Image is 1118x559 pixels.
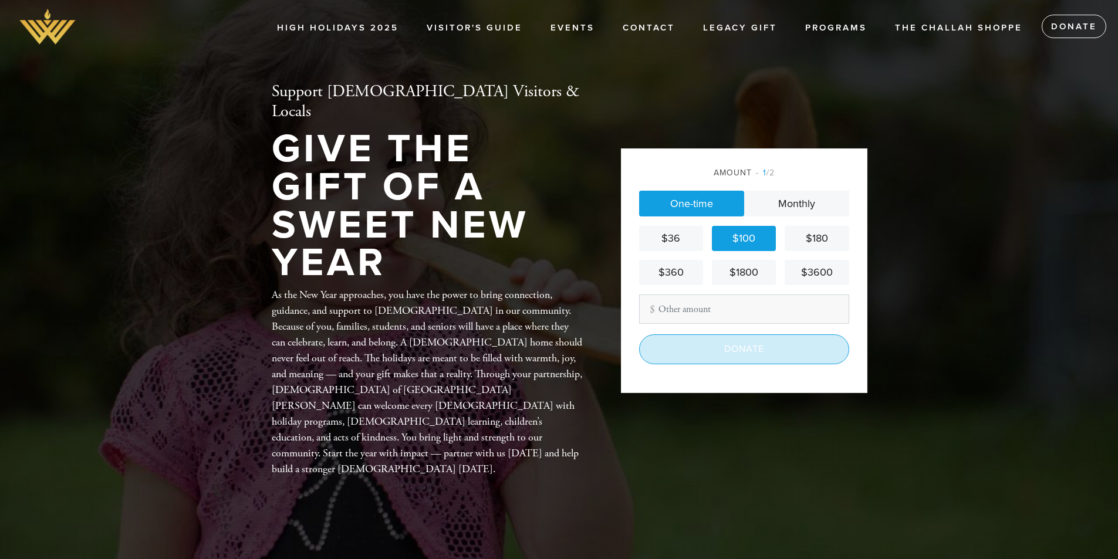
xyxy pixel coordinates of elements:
[712,226,776,251] a: $100
[644,231,698,246] div: $36
[418,17,531,39] a: Visitor's Guide
[717,231,771,246] div: $100
[272,82,583,121] h2: Support [DEMOGRAPHIC_DATA] Visitors & Locals
[785,226,849,251] a: $180
[639,334,849,364] input: Donate
[639,167,849,179] div: Amount
[639,294,849,324] input: Other amount
[712,260,776,285] a: $1800
[763,168,766,178] span: 1
[272,287,583,477] div: As the New Year approaches, you have the power to bring connection, guidance, and support to [DEM...
[18,6,77,48] img: A10802_Chabad_Logo_AP%20%285%29%20-%20Edited.png
[756,168,775,178] span: /2
[789,265,844,280] div: $3600
[717,265,771,280] div: $1800
[694,17,786,39] a: Legacy Gift
[644,265,698,280] div: $360
[789,231,844,246] div: $180
[268,17,407,39] a: High Holidays 2025
[785,260,849,285] a: $3600
[614,17,684,39] a: Contact
[272,130,583,282] h1: Give the Gift of a Sweet New Year
[1042,15,1106,38] a: Donate
[639,226,703,251] a: $36
[639,260,703,285] a: $360
[744,191,849,216] a: Monthly
[796,17,876,39] a: Programs
[639,191,744,216] a: One-time
[886,17,1031,39] a: The Challah Shoppe
[542,17,603,39] a: Events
